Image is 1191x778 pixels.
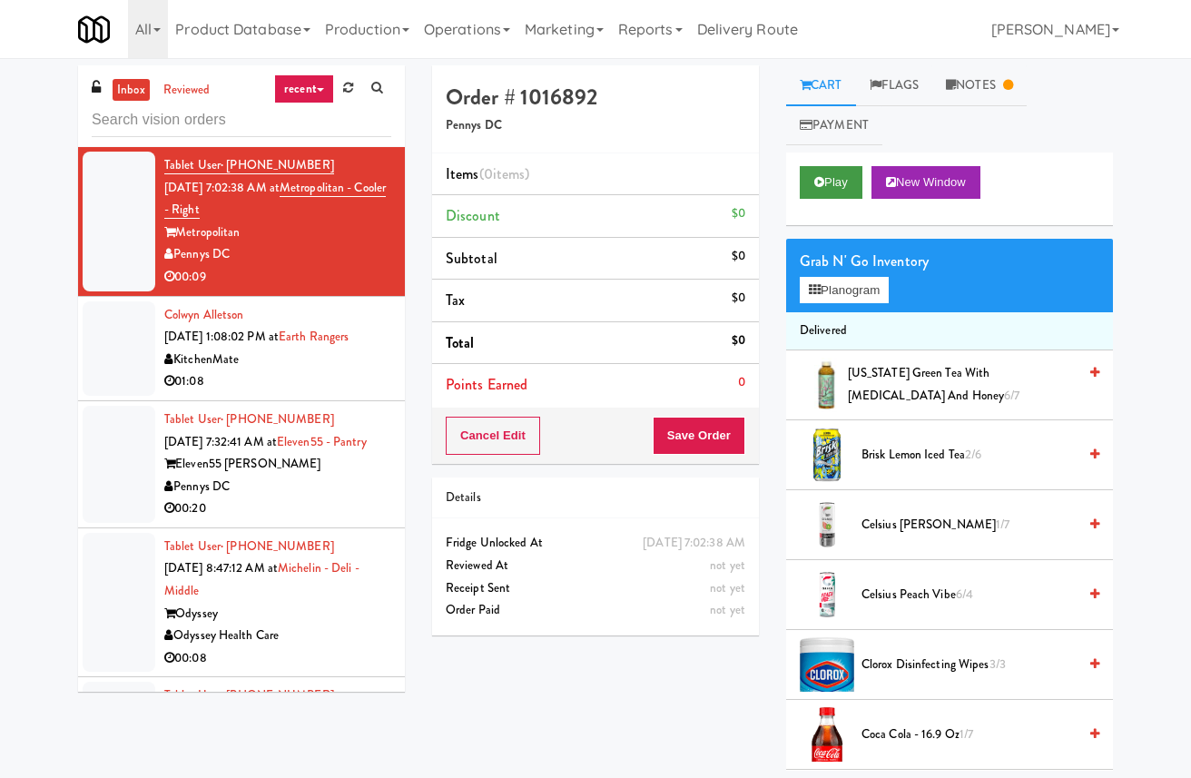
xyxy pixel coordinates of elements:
[856,65,933,106] a: Flags
[221,410,334,428] span: · [PHONE_NUMBER]
[279,328,349,345] a: Earth Rangers
[446,163,529,184] span: Items
[221,686,334,704] span: · [PHONE_NUMBER]
[164,497,391,520] div: 00:20
[861,654,1077,676] span: Clorox Disinfecting Wipes
[854,654,1099,676] div: Clorox Disinfecting Wipes3/3
[960,725,973,743] span: 1/7
[871,166,980,199] button: New Window
[956,586,973,603] span: 6/4
[164,156,334,174] a: Tablet User· [PHONE_NUMBER]
[732,330,745,352] div: $0
[732,202,745,225] div: $0
[164,179,280,196] span: [DATE] 7:02:38 AM at
[786,312,1113,350] li: Delivered
[274,74,334,103] a: recent
[932,65,1027,106] a: Notes
[738,371,745,394] div: 0
[841,362,1099,407] div: [US_STATE] Green Tea with [MEDICAL_DATA] and Honey6/7
[732,287,745,310] div: $0
[446,205,500,226] span: Discount
[164,243,391,266] div: Pennys DC
[446,332,475,353] span: Total
[92,103,391,137] input: Search vision orders
[446,248,497,269] span: Subtotal
[854,584,1099,606] div: Celsius Peach Vibe6/4
[164,453,391,476] div: Eleven55 [PERSON_NAME]
[446,85,745,109] h4: Order # 1016892
[861,514,1077,537] span: Celsius [PERSON_NAME]
[164,603,391,625] div: Odyssey
[78,297,405,401] li: Colwyn Alletson[DATE] 1:08:02 PM atEarth RangersKitchenMate01:08
[446,374,527,395] span: Points Earned
[446,119,745,133] h5: Pennys DC
[221,537,334,555] span: · [PHONE_NUMBER]
[800,248,1099,275] div: Grab N' Go Inventory
[965,446,981,463] span: 2/6
[861,724,1077,746] span: Coca Cola - 16.9 oz
[446,290,465,310] span: Tax
[164,625,391,647] div: Odyssey Health Care
[996,516,1009,533] span: 1/7
[159,79,215,102] a: reviewed
[446,487,745,509] div: Details
[989,655,1006,673] span: 3/3
[854,724,1099,746] div: Coca Cola - 16.9 oz1/7
[164,370,391,393] div: 01:08
[164,537,334,555] a: Tablet User· [PHONE_NUMBER]
[164,476,391,498] div: Pennys DC
[786,105,882,146] a: Payment
[786,65,856,106] a: Cart
[277,433,367,450] a: Eleven55 - Pantry
[164,266,391,289] div: 00:09
[164,410,334,428] a: Tablet User· [PHONE_NUMBER]
[710,556,745,574] span: not yet
[78,401,405,528] li: Tablet User· [PHONE_NUMBER][DATE] 7:32:41 AM atEleven55 - PantryEleven55 [PERSON_NAME]Pennys DC00:20
[78,14,110,45] img: Micromart
[493,163,526,184] ng-pluralize: items
[479,163,530,184] span: (0 )
[1004,387,1019,404] span: 6/7
[710,579,745,596] span: not yet
[164,686,334,704] a: Tablet User· [PHONE_NUMBER]
[164,349,391,371] div: KitchenMate
[800,166,862,199] button: Play
[732,245,745,268] div: $0
[78,147,405,297] li: Tablet User· [PHONE_NUMBER][DATE] 7:02:38 AM atMetropolitan - Cooler - RightMetropolitanPennys DC...
[854,444,1099,467] div: Brisk Lemon Iced Tea2/6
[164,647,391,670] div: 00:08
[164,433,277,450] span: [DATE] 7:32:41 AM at
[164,222,391,244] div: Metropolitan
[446,577,745,600] div: Receipt Sent
[643,532,745,555] div: [DATE] 7:02:38 AM
[710,601,745,618] span: not yet
[164,306,244,323] a: Colwyn Alletson
[164,559,278,576] span: [DATE] 8:47:12 AM at
[861,444,1077,467] span: Brisk Lemon Iced Tea
[164,328,279,345] span: [DATE] 1:08:02 PM at
[854,514,1099,537] div: Celsius [PERSON_NAME]1/7
[446,417,540,455] button: Cancel Edit
[113,79,150,102] a: inbox
[800,277,889,304] button: Planogram
[446,532,745,555] div: Fridge Unlocked At
[221,156,334,173] span: · [PHONE_NUMBER]
[446,599,745,622] div: Order Paid
[848,362,1077,407] span: [US_STATE] Green Tea with [MEDICAL_DATA] and Honey
[861,584,1077,606] span: Celsius Peach Vibe
[446,555,745,577] div: Reviewed At
[78,528,405,678] li: Tablet User· [PHONE_NUMBER][DATE] 8:47:12 AM atMichelin - Deli - MiddleOdysseyOdyssey Health Care...
[653,417,745,455] button: Save Order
